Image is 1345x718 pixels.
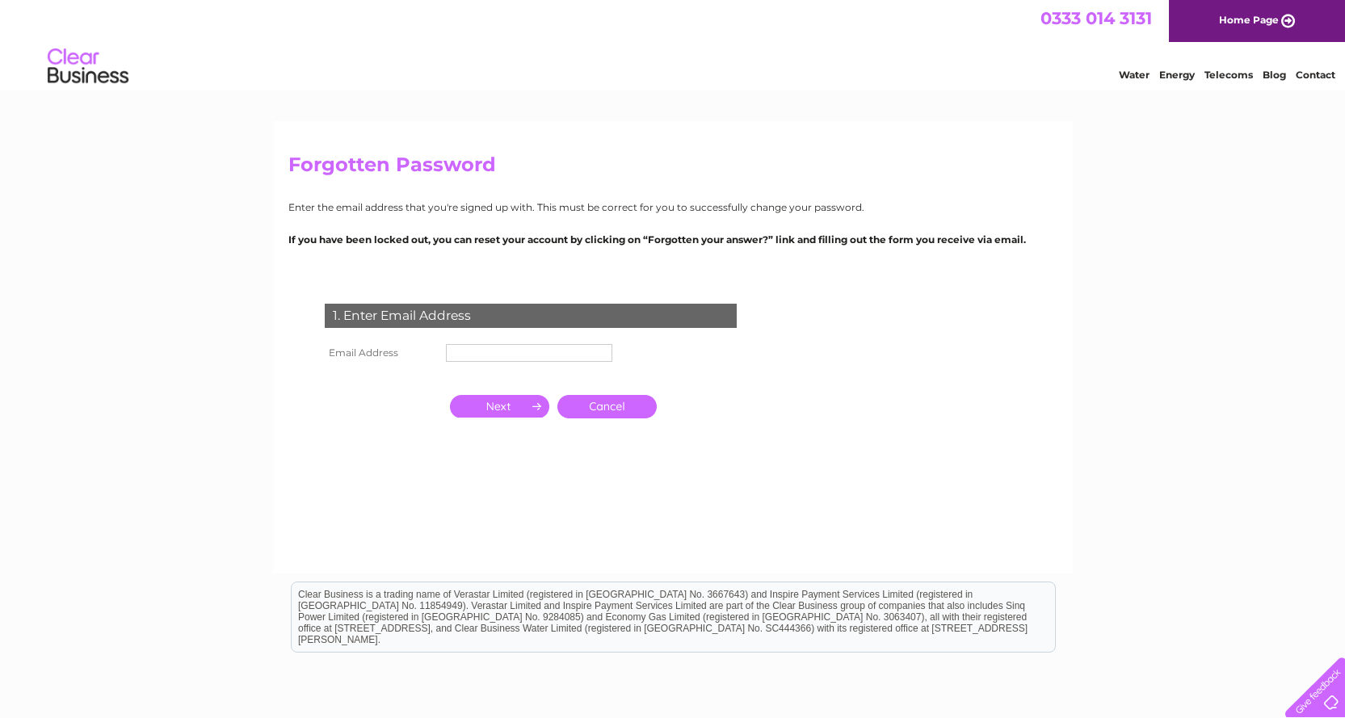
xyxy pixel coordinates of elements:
[1204,69,1253,81] a: Telecoms
[47,42,129,91] img: logo.png
[1040,8,1152,28] a: 0333 014 3131
[288,153,1057,184] h2: Forgotten Password
[325,304,737,328] div: 1. Enter Email Address
[288,199,1057,215] p: Enter the email address that you're signed up with. This must be correct for you to successfully ...
[321,340,442,366] th: Email Address
[1119,69,1150,81] a: Water
[1263,69,1286,81] a: Blog
[1159,69,1195,81] a: Energy
[557,395,657,418] a: Cancel
[288,232,1057,247] p: If you have been locked out, you can reset your account by clicking on “Forgotten your answer?” l...
[292,9,1055,78] div: Clear Business is a trading name of Verastar Limited (registered in [GEOGRAPHIC_DATA] No. 3667643...
[1296,69,1335,81] a: Contact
